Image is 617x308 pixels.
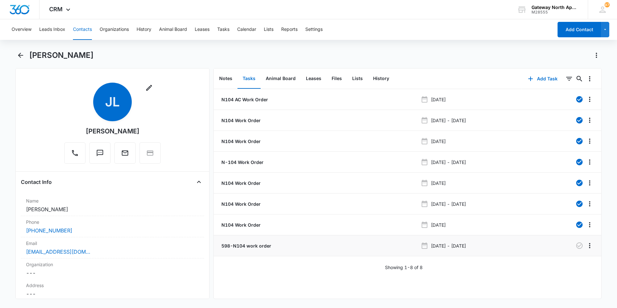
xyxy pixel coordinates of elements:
p: Showing 1-8 of 8 [385,264,423,271]
dd: --- [26,269,199,277]
button: Search... [574,74,585,84]
button: Back [15,50,25,60]
dd: --- [26,290,199,298]
a: 598-N104 work order [220,242,271,249]
button: Actions [591,50,602,60]
label: Name [26,197,199,204]
label: Organization [26,261,199,268]
a: N104 Work Order [220,201,261,207]
a: N-104 Work Order [220,159,264,166]
div: Address--- [21,279,204,301]
button: Lists [264,19,273,40]
button: Tasks [237,69,261,89]
span: CRM [49,6,63,13]
button: Leases [301,69,326,89]
button: Filters [564,74,574,84]
button: Contacts [73,19,92,40]
button: Leads Inbox [39,19,65,40]
a: Text [89,152,111,158]
a: N104 Work Order [220,138,261,145]
button: Overflow Menu [585,199,595,209]
div: Phone[PHONE_NUMBER] [21,216,204,237]
a: Email [114,152,136,158]
button: Leases [195,19,210,40]
button: Call [64,142,85,164]
button: Settings [305,19,323,40]
div: [PERSON_NAME] [86,126,139,136]
p: [DATE] [431,222,446,228]
span: 97 [604,2,610,7]
button: Text [89,142,111,164]
h4: Contact Info [21,178,52,186]
a: N104 AC Work Order [220,96,268,103]
button: Overflow Menu [585,240,595,251]
span: JL [93,83,132,121]
button: Overflow Menu [585,94,595,104]
button: Files [326,69,347,89]
div: Organization--- [21,258,204,279]
button: Reports [281,19,298,40]
a: Call [64,152,85,158]
div: Name[PERSON_NAME] [21,195,204,216]
div: account name [532,5,578,10]
h1: [PERSON_NAME] [29,50,94,60]
button: Overview [12,19,31,40]
div: notifications count [604,2,610,7]
button: Overflow Menu [585,178,595,188]
button: Add Contact [558,22,601,37]
p: [DATE] [431,96,446,103]
p: [DATE] - [DATE] [431,201,466,207]
p: [DATE] - [DATE] [431,159,466,166]
a: N104 Work Order [220,222,261,228]
div: Email[EMAIL_ADDRESS][DOMAIN_NAME] [21,237,204,258]
button: Tasks [217,19,229,40]
a: N104 Work Order [220,180,261,186]
div: account id [532,10,578,14]
button: History [137,19,151,40]
label: Email [26,240,199,247]
a: N104 Work Order [220,117,261,124]
p: [DATE] - [DATE] [431,242,466,249]
button: Lists [347,69,368,89]
button: Close [194,177,204,187]
button: Overflow Menu [585,220,595,230]
p: [DATE] [431,138,446,145]
button: Overflow Menu [585,115,595,125]
label: Address [26,282,199,289]
button: Add Task [522,71,564,86]
button: Organizations [100,19,129,40]
button: Animal Board [159,19,187,40]
button: Email [114,142,136,164]
button: Calendar [237,19,256,40]
button: Overflow Menu [585,136,595,146]
button: Overflow Menu [585,157,595,167]
a: [PHONE_NUMBER] [26,227,72,234]
a: [EMAIL_ADDRESS][DOMAIN_NAME] [26,248,90,256]
button: Notes [214,69,237,89]
p: [DATE] - [DATE] [431,117,466,124]
p: [DATE] [431,180,446,186]
button: History [368,69,394,89]
button: Overflow Menu [585,74,595,84]
button: Animal Board [261,69,301,89]
label: Phone [26,219,199,225]
dd: [PERSON_NAME] [26,205,199,213]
